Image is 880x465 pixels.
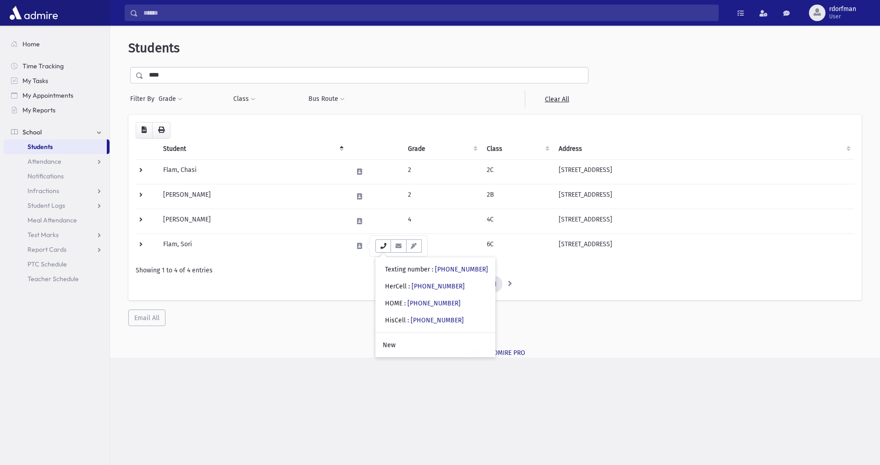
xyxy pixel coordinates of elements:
button: Print [152,122,170,138]
span: rdorfman [829,6,856,13]
span: Filter By [130,94,158,104]
td: 2B [481,184,554,209]
button: Bus Route [308,91,345,107]
td: [STREET_ADDRESS] [553,209,854,233]
a: [PHONE_NUMBER] [407,299,461,307]
a: Student Logs [4,198,110,213]
a: Meal Attendance [4,213,110,227]
input: Search [138,5,718,21]
span: My Reports [22,106,55,114]
a: [PHONE_NUMBER] [412,282,465,290]
td: 4C [481,209,554,233]
span: School [22,128,42,136]
div: HerCell [385,282,465,291]
button: Email All [128,310,165,326]
div: Showing 1 to 4 of 4 entries [136,266,854,275]
td: 6C [481,233,554,258]
a: Infractions [4,183,110,198]
div: © 2025 - [125,348,865,358]
a: Test Marks [4,227,110,242]
a: [PHONE_NUMBER] [411,316,464,324]
span: Time Tracking [22,62,64,70]
a: Notifications [4,169,110,183]
span: : [407,316,409,324]
td: Flam, Chasi [158,159,347,184]
a: Teacher Schedule [4,271,110,286]
td: 2 [402,159,481,184]
th: Address: activate to sort column ascending [553,138,854,160]
td: 2C [481,159,554,184]
a: [PHONE_NUMBER] [435,266,488,273]
a: Attendance [4,154,110,169]
a: New [375,337,495,354]
a: PTC Schedule [4,257,110,271]
span: Infractions [27,187,59,195]
span: My Appointments [22,91,73,100]
a: My Tasks [4,73,110,88]
td: [STREET_ADDRESS] [553,233,854,258]
span: My Tasks [22,77,48,85]
span: Attendance [27,157,61,166]
span: PTC Schedule [27,260,67,268]
a: Home [4,37,110,51]
span: Report Cards [27,245,66,254]
span: Students [128,40,180,55]
div: HOME [385,299,461,308]
span: User [829,13,856,20]
a: ADMIRE PRO [490,349,525,357]
td: 2 [402,184,481,209]
th: Student: activate to sort column descending [158,138,347,160]
a: School [4,125,110,139]
a: Clear All [525,91,588,107]
td: Flam, Sori [158,233,347,258]
a: My Appointments [4,88,110,103]
span: Notifications [27,172,64,180]
td: [PERSON_NAME] [158,184,347,209]
button: Grade [158,91,183,107]
button: Email Templates [406,239,422,253]
td: [PERSON_NAME] [158,209,347,233]
span: : [432,266,433,273]
img: AdmirePro [7,4,60,22]
span: : [404,299,406,307]
a: Report Cards [4,242,110,257]
span: : [408,282,410,290]
a: Students [4,139,107,154]
span: Test Marks [27,231,59,239]
a: Time Tracking [4,59,110,73]
td: 6 [402,233,481,258]
span: Students [27,143,53,151]
button: CSV [136,122,153,138]
span: Meal Attendance [27,216,77,224]
td: [STREET_ADDRESS] [553,159,854,184]
div: Texting number [385,265,488,274]
td: [STREET_ADDRESS] [553,184,854,209]
th: Grade: activate to sort column ascending [402,138,481,160]
span: Teacher Schedule [27,275,79,283]
th: Class: activate to sort column ascending [481,138,554,160]
button: Class [233,91,256,107]
td: 4 [402,209,481,233]
span: Student Logs [27,201,65,210]
span: Home [22,40,40,48]
a: My Reports [4,103,110,117]
div: HisCell [385,316,464,325]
